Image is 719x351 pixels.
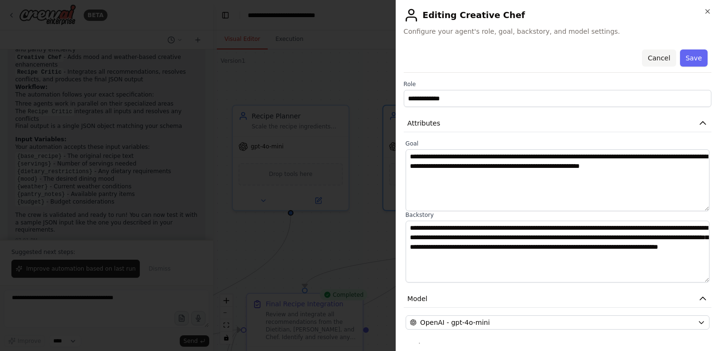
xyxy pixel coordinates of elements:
[406,211,709,219] label: Backstory
[408,118,440,128] span: Attributes
[406,315,709,330] button: OpenAI - gpt-4o-mini
[408,294,428,303] span: Model
[404,290,711,308] button: Model
[404,80,711,88] label: Role
[404,27,711,36] span: Configure your agent's role, goal, backstory, and model settings.
[642,49,676,67] button: Cancel
[680,49,708,67] button: Save
[404,8,711,23] h2: Editing Creative Chef
[420,318,490,327] span: OpenAI - gpt-4o-mini
[404,115,711,132] button: Attributes
[406,140,709,147] label: Goal
[408,341,424,351] span: Tools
